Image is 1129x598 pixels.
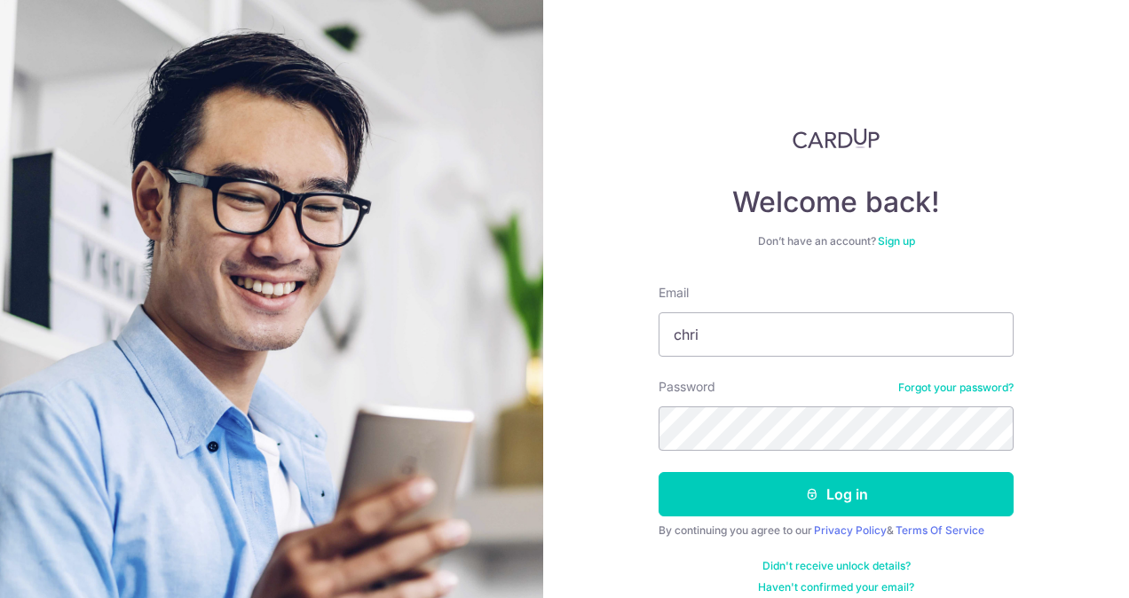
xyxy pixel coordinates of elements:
a: Sign up [878,234,915,248]
input: Enter your Email [659,312,1014,357]
a: Didn't receive unlock details? [762,559,911,573]
a: Terms Of Service [896,523,984,537]
img: CardUp Logo [793,128,880,149]
label: Password [659,378,715,396]
label: Email [659,284,689,302]
button: Log in [659,472,1014,516]
a: Privacy Policy [814,523,887,537]
div: Don’t have an account? [659,234,1014,248]
a: Forgot your password? [898,381,1014,395]
div: By continuing you agree to our & [659,523,1014,538]
a: Haven't confirmed your email? [758,580,914,594]
h4: Welcome back! [659,185,1014,220]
